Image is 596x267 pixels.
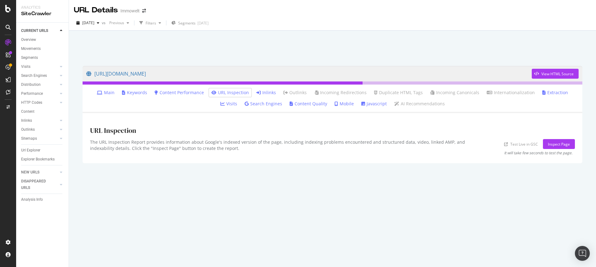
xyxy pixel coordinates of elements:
[21,90,58,97] a: Performance
[86,66,532,81] a: [URL][DOMAIN_NAME]
[155,90,204,96] a: Content Performance
[283,90,307,96] a: Outlinks
[21,178,58,191] a: DISAPPEARED URLS
[97,90,115,96] a: Main
[21,169,58,176] a: NEW URLS
[21,196,64,203] a: Analysis Info
[74,18,102,28] button: [DATE]
[504,141,538,147] a: Test Live in GSC
[21,46,41,52] div: Movements
[21,126,58,133] a: Outlinks
[21,135,58,142] a: Sitemaps
[21,72,58,79] a: Search Engines
[542,90,568,96] a: Extraction
[120,8,140,14] div: Immowelt
[532,69,579,79] button: View HTML Source
[21,28,58,34] a: CURRENT URLS
[430,90,479,96] a: Incoming Canonicals
[21,81,41,88] div: Distribution
[142,9,146,13] div: arrow-right-arrow-left
[21,147,40,154] div: Url Explorer
[290,101,327,107] a: Content Quality
[74,5,118,15] div: URL Details
[21,169,39,176] div: NEW URLS
[82,20,94,25] span: 2025 Aug. 8th
[21,63,58,70] a: Visits
[21,28,48,34] div: CURRENT URLS
[90,127,136,134] h1: URL Inspection
[548,142,570,147] div: Inspect Page
[21,147,64,154] a: Url Explorer
[21,196,43,203] div: Analysis Info
[21,117,58,124] a: Inlinks
[90,139,482,155] div: The URL Inspection Report provides information about Google's indexed version of the page, includ...
[137,18,164,28] button: Filters
[21,90,43,97] div: Performance
[21,135,37,142] div: Sitemaps
[21,126,35,133] div: Outlinks
[374,90,423,96] a: Duplicate HTML Tags
[487,90,535,96] a: Internationalization
[335,101,354,107] a: Mobile
[146,20,156,26] div: Filters
[21,178,52,191] div: DISAPPEARED URLS
[21,99,42,106] div: HTTP Codes
[314,90,367,96] a: Incoming Redirections
[21,10,64,17] div: SiteCrawler
[197,20,209,26] div: [DATE]
[107,18,132,28] button: Previous
[178,20,196,26] span: Segments
[21,46,64,52] a: Movements
[21,81,58,88] a: Distribution
[21,55,64,61] a: Segments
[361,101,387,107] a: Javascript
[543,139,575,149] button: Inspect Page
[107,20,124,25] span: Previous
[256,90,276,96] a: Inlinks
[220,101,237,107] a: Visits
[21,117,32,124] div: Inlinks
[21,37,36,43] div: Overview
[21,156,64,163] a: Explorer Bookmarks
[575,246,590,261] div: Open Intercom Messenger
[245,101,282,107] a: Search Engines
[169,18,211,28] button: Segments[DATE]
[122,90,147,96] a: Keywords
[541,71,574,77] div: View HTML Source
[394,101,445,107] a: AI Recommendations
[504,150,572,155] div: It will take few seconds to test the page.
[21,55,38,61] div: Segments
[102,20,107,25] span: vs
[21,156,55,163] div: Explorer Bookmarks
[21,63,30,70] div: Visits
[211,90,249,96] a: URL Inspection
[21,37,64,43] a: Overview
[21,5,64,10] div: Analytics
[21,108,64,115] a: Content
[21,99,58,106] a: HTTP Codes
[21,72,47,79] div: Search Engines
[21,108,34,115] div: Content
